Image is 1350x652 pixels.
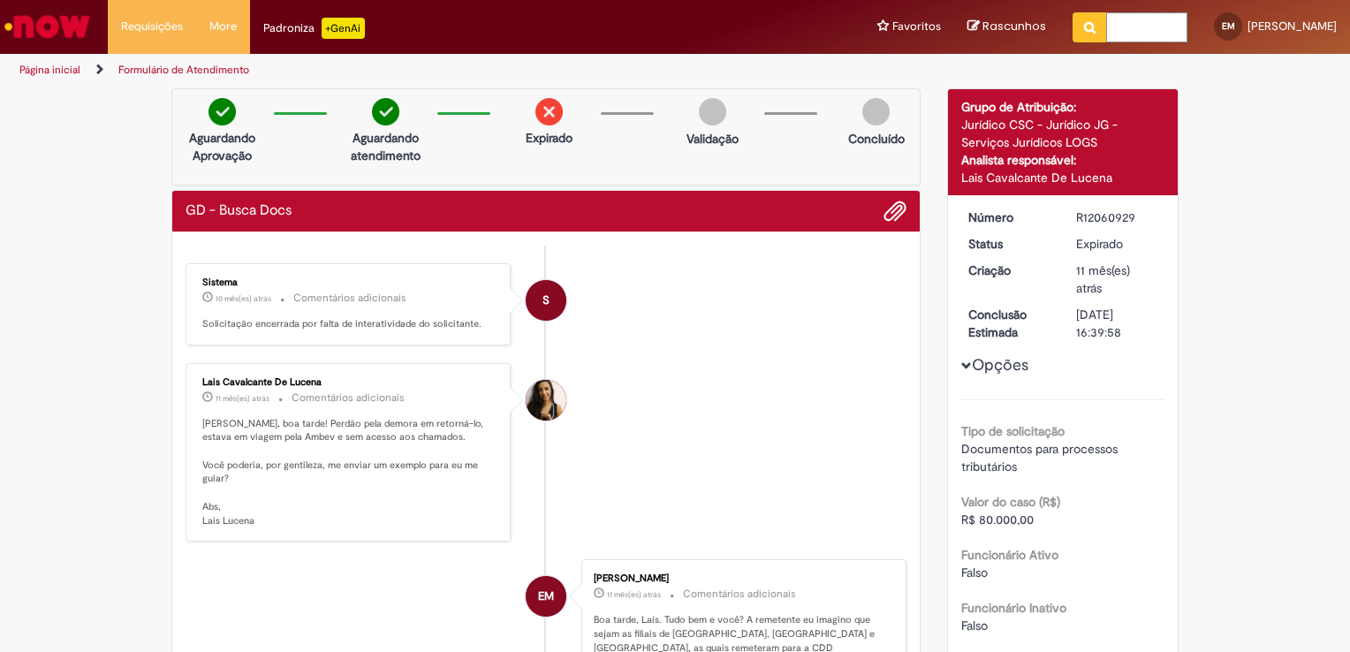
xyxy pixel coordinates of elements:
[1222,20,1235,32] span: EM
[526,380,566,421] div: Lais Cavalcante De Lucena
[2,9,93,44] img: ServiceNow
[961,618,988,633] span: Falso
[202,417,497,528] p: [PERSON_NAME], boa tarde! Perdão pela demora em retorná-lo, estava em viagem pela Ambev e sem ace...
[961,600,1066,616] b: Funcionário Inativo
[372,98,399,125] img: check-circle-green.png
[19,63,80,77] a: Página inicial
[1248,19,1337,34] span: [PERSON_NAME]
[263,18,365,39] div: Padroniza
[955,208,1064,226] dt: Número
[1076,235,1158,253] div: Expirado
[967,19,1046,35] a: Rascunhos
[535,98,563,125] img: remove.png
[961,98,1165,116] div: Grupo de Atribuição:
[961,423,1065,439] b: Tipo de solicitação
[526,129,573,147] p: Expirado
[179,129,265,164] p: Aguardando Aprovação
[216,393,269,404] time: 14/10/2024 15:15:46
[13,54,887,87] ul: Trilhas de página
[961,494,1060,510] b: Valor do caso (R$)
[1076,262,1130,296] time: 27/09/2024 15:11:59
[955,262,1064,279] dt: Criação
[343,129,429,164] p: Aguardando atendimento
[1076,262,1130,296] span: 11 mês(es) atrás
[607,589,661,600] span: 11 mês(es) atrás
[216,293,271,304] time: 22/10/2024 13:15:47
[292,390,405,406] small: Comentários adicionais
[216,393,269,404] span: 11 mês(es) atrás
[892,18,941,35] span: Favoritos
[1076,208,1158,226] div: R12060929
[955,235,1064,253] dt: Status
[961,441,1121,474] span: Documentos para processos tributários
[699,98,726,125] img: img-circle-grey.png
[202,277,497,288] div: Sistema
[121,18,183,35] span: Requisições
[961,169,1165,186] div: Lais Cavalcante De Lucena
[961,512,1034,527] span: R$ 80.000,00
[118,63,249,77] a: Formulário de Atendimento
[982,18,1046,34] span: Rascunhos
[607,589,661,600] time: 04/10/2024 14:55:38
[961,565,988,580] span: Falso
[961,151,1165,169] div: Analista responsável:
[209,98,236,125] img: check-circle-green.png
[526,280,566,321] div: System
[683,587,796,602] small: Comentários adicionais
[961,547,1058,563] b: Funcionário Ativo
[955,306,1064,341] dt: Conclusão Estimada
[542,279,550,322] span: S
[1076,306,1158,341] div: [DATE] 16:39:58
[686,130,739,148] p: Validação
[848,130,905,148] p: Concluído
[186,203,292,219] h2: GD - Busca Docs Histórico de tíquete
[862,98,890,125] img: img-circle-grey.png
[594,573,888,584] div: [PERSON_NAME]
[202,317,497,331] p: Solicitação encerrada por falta de interatividade do solicitante.
[1076,262,1158,297] div: 27/09/2024 15:11:59
[322,18,365,39] p: +GenAi
[526,576,566,617] div: EDUARDO MARQUES
[209,18,237,35] span: More
[1073,12,1107,42] button: Pesquisar
[202,377,497,388] div: Lais Cavalcante De Lucena
[293,291,406,306] small: Comentários adicionais
[216,293,271,304] span: 10 mês(es) atrás
[961,116,1165,151] div: Jurídico CSC - Jurídico JG - Serviços Jurídicos LOGS
[884,200,906,223] button: Adicionar anexos
[538,575,554,618] span: EM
